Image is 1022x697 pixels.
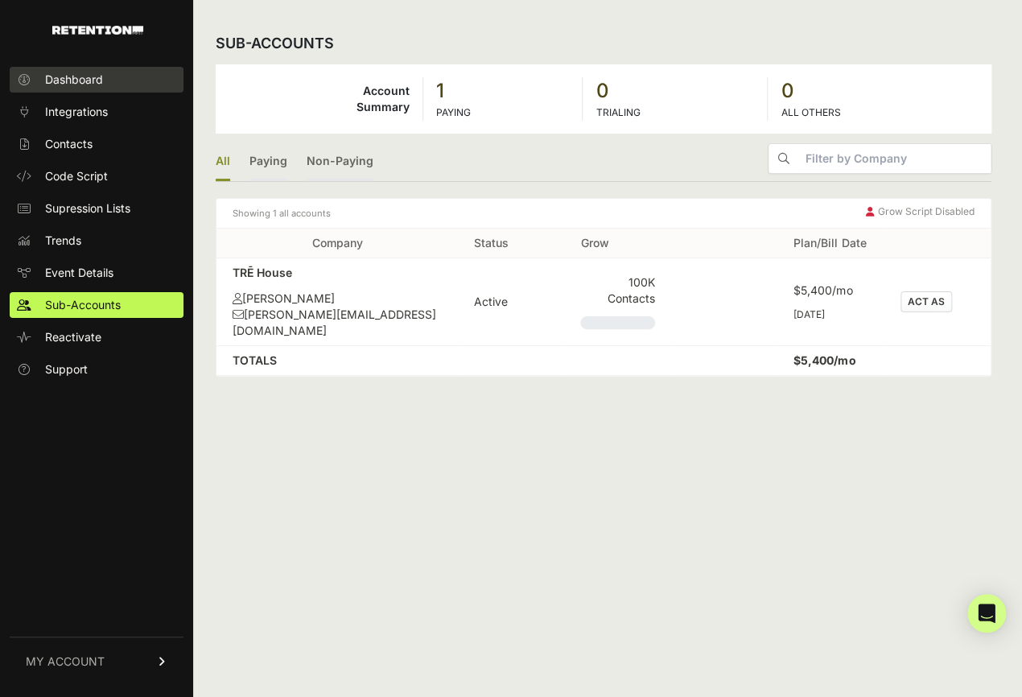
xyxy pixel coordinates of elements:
img: Retention.com [52,26,143,35]
a: Contacts [10,131,183,157]
strong: 1 [436,78,570,104]
a: Support [10,357,183,382]
div: Open Intercom Messenger [967,594,1006,633]
h2: Sub-accounts [216,32,334,55]
div: TRĒ House [233,265,442,281]
span: Reactivate [45,329,101,345]
a: MY ACCOUNT [10,637,183,686]
span: Code Script [45,168,108,184]
span: Support [45,361,88,377]
label: ALL OTHERS [781,106,840,118]
div: [DATE] [793,308,867,321]
span: Integrations [45,104,108,120]
td: TOTALS [216,346,458,376]
span: Sub-Accounts [45,297,121,313]
label: PAYING [436,106,471,118]
span: Contacts [45,136,93,152]
td: Active [458,258,564,346]
button: ACT AS [900,291,952,312]
a: Trends [10,228,183,254]
input: Filter by Company [799,144,991,173]
th: Status [458,229,564,258]
a: Non-Paying [307,143,373,181]
div: Grow Script Disabled [866,205,975,221]
strong: 0 [595,78,754,104]
a: Code Script [10,163,183,189]
strong: $5,400/mo [793,353,855,367]
div: $5,400/mo [793,283,867,299]
td: Account Summary [216,77,422,121]
label: TRIALING [595,106,640,118]
a: Event Details [10,260,183,286]
a: Supression Lists [10,196,183,221]
th: Grow [564,229,670,258]
div: Plan Usage: 0% [580,316,654,329]
span: MY ACCOUNT [26,654,105,670]
a: Dashboard [10,67,183,93]
span: Supression Lists [45,200,130,217]
span: Event Details [45,265,113,281]
div: 100K Contacts [580,274,654,307]
a: Reactivate [10,324,183,350]
span: Dashboard [45,72,103,88]
a: Integrations [10,99,183,125]
small: Showing 1 all accounts [233,205,331,221]
a: Sub-Accounts [10,292,183,318]
span: Trends [45,233,81,249]
th: Company [216,229,458,258]
div: [PERSON_NAME] [233,291,442,307]
th: Plan/Bill Date [777,229,884,258]
div: [PERSON_NAME][EMAIL_ADDRESS][DOMAIN_NAME] [233,307,442,339]
strong: 0 [781,78,979,104]
a: Paying [249,143,287,181]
